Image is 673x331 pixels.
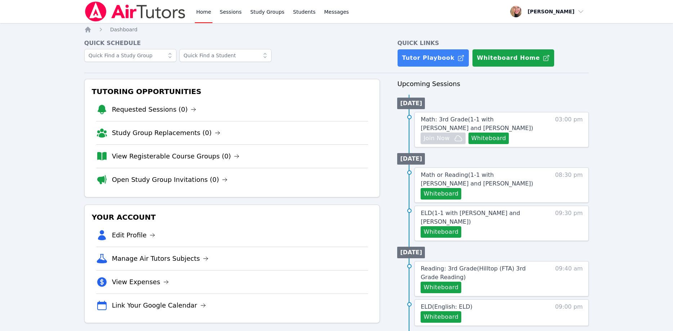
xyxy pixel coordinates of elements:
[555,264,583,293] span: 09:40 am
[421,210,520,225] span: ELD ( 1-1 with [PERSON_NAME] and [PERSON_NAME] )
[421,188,461,200] button: Whiteboard
[84,26,589,33] nav: Breadcrumb
[555,171,583,200] span: 08:30 pm
[112,277,169,287] a: View Expenses
[84,1,186,22] img: Air Tutors
[112,104,197,115] a: Requested Sessions (0)
[397,49,469,67] a: Tutor Playbook
[324,8,349,15] span: Messages
[84,49,176,62] input: Quick Find a Study Group
[421,116,533,131] span: Math: 3rd Grade ( 1-1 with [PERSON_NAME] and [PERSON_NAME] )
[421,171,542,188] a: Math or Reading(1-1 with [PERSON_NAME] and [PERSON_NAME])
[112,151,240,161] a: View Registerable Course Groups (0)
[421,264,542,282] a: Reading: 3rd Grade(Hilltop (FTA) 3rd Grade Reading)
[112,300,206,310] a: Link Your Google Calendar
[421,115,542,133] a: Math: 3rd Grade(1-1 with [PERSON_NAME] and [PERSON_NAME])
[110,27,138,32] span: Dashboard
[421,303,472,310] span: ELD ( English: ELD )
[397,247,425,258] li: [DATE]
[397,153,425,165] li: [DATE]
[421,171,533,187] span: Math or Reading ( 1-1 with [PERSON_NAME] and [PERSON_NAME] )
[555,209,583,238] span: 09:30 pm
[468,133,509,144] button: Whiteboard
[112,254,209,264] a: Manage Air Tutors Subjects
[555,303,583,323] span: 09:00 pm
[112,175,228,185] a: Open Study Group Invitations (0)
[555,115,583,144] span: 03:00 pm
[421,133,465,144] button: Join Now
[421,282,461,293] button: Whiteboard
[84,39,380,48] h4: Quick Schedule
[397,79,589,89] h3: Upcoming Sessions
[90,211,374,224] h3: Your Account
[423,134,449,143] span: Join Now
[421,311,461,323] button: Whiteboard
[397,39,589,48] h4: Quick Links
[90,85,374,98] h3: Tutoring Opportunities
[112,128,220,138] a: Study Group Replacements (0)
[179,49,272,62] input: Quick Find a Student
[421,303,472,311] a: ELD(English: ELD)
[397,98,425,109] li: [DATE]
[112,230,156,240] a: Edit Profile
[110,26,138,33] a: Dashboard
[421,265,525,281] span: Reading: 3rd Grade ( Hilltop (FTA) 3rd Grade Reading )
[472,49,555,67] button: Whiteboard Home
[421,226,461,238] button: Whiteboard
[421,209,542,226] a: ELD(1-1 with [PERSON_NAME] and [PERSON_NAME])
